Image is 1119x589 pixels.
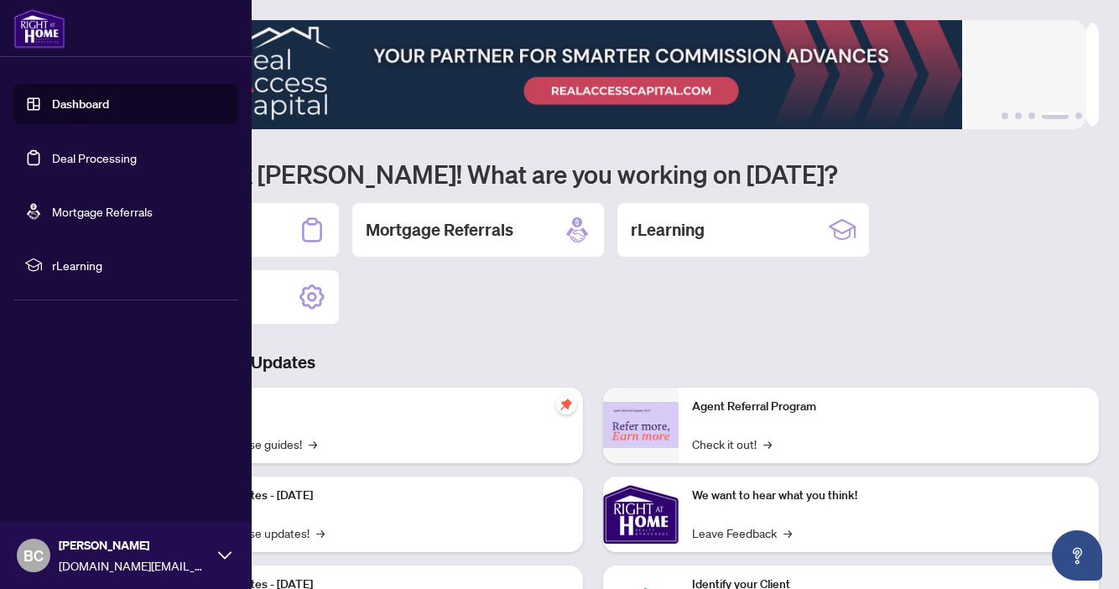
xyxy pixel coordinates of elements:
[556,394,576,414] span: pushpin
[1015,112,1022,119] button: 2
[692,524,792,542] a: Leave Feedback→
[23,544,44,567] span: BC
[87,351,1099,374] h3: Brokerage & Industry Updates
[1002,112,1008,119] button: 1
[783,524,792,542] span: →
[366,218,513,242] h2: Mortgage Referrals
[1028,112,1035,119] button: 3
[631,218,705,242] h2: rLearning
[52,96,109,112] a: Dashboard
[59,556,210,575] span: [DOMAIN_NAME][EMAIL_ADDRESS][DOMAIN_NAME]
[52,256,226,274] span: rLearning
[59,536,210,555] span: [PERSON_NAME]
[763,435,772,453] span: →
[692,435,772,453] a: Check it out!→
[176,487,570,505] p: Platform Updates - [DATE]
[603,402,679,448] img: Agent Referral Program
[176,398,570,416] p: Self-Help
[87,20,1086,129] img: Slide 3
[52,204,153,219] a: Mortgage Referrals
[603,477,679,552] img: We want to hear what you think!
[1052,530,1102,581] button: Open asap
[1042,112,1069,119] button: 4
[692,487,1085,505] p: We want to hear what you think!
[309,435,317,453] span: →
[87,158,1099,190] h1: Welcome back [PERSON_NAME]! What are you working on [DATE]?
[1075,112,1082,119] button: 5
[316,524,325,542] span: →
[52,150,137,165] a: Deal Processing
[13,8,65,49] img: logo
[692,398,1085,416] p: Agent Referral Program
